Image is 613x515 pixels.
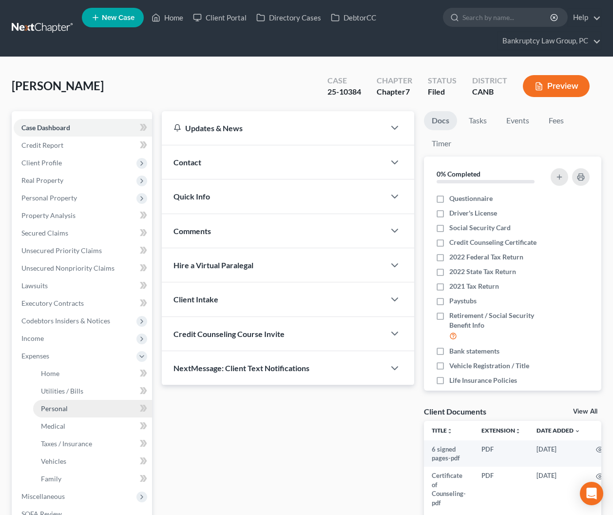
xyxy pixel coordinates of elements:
[449,252,523,262] span: 2022 Federal Tax Return
[449,376,517,385] span: Life Insurance Policies
[449,281,499,291] span: 2021 Tax Return
[462,8,552,26] input: Search by name...
[41,387,83,395] span: Utilities / Bills
[21,229,68,237] span: Secured Claims
[14,277,152,295] a: Lawsuits
[21,141,63,149] span: Credit Report
[424,111,457,130] a: Docs
[33,470,152,488] a: Family
[21,211,76,219] span: Property Analysis
[12,79,104,93] span: [PERSON_NAME]
[33,435,152,453] a: Taxes / Insurance
[449,311,549,330] span: Retirement / Social Security Benefit Info
[14,224,152,242] a: Secured Claims
[251,9,326,26] a: Directory Cases
[536,427,580,434] a: Date Added expand_more
[481,427,521,434] a: Extensionunfold_more
[33,382,152,400] a: Utilities / Bills
[21,194,77,202] span: Personal Property
[573,408,597,415] a: View All
[449,296,477,306] span: Paystubs
[41,457,66,465] span: Vehicles
[21,281,48,290] span: Lawsuits
[432,427,453,434] a: Titleunfold_more
[21,317,110,325] span: Codebtors Insiders & Notices
[498,32,601,50] a: Bankruptcy Law Group, PC
[449,390,549,410] span: Retirement Account Statements Showing Balance
[474,467,529,512] td: PDF
[326,9,381,26] a: DebtorCC
[472,86,507,98] div: CANB
[14,259,152,277] a: Unsecured Nonpriority Claims
[14,242,152,259] a: Unsecured Priority Claims
[21,158,62,167] span: Client Profile
[14,119,152,137] a: Case Dashboard
[21,492,65,500] span: Miscellaneous
[173,123,373,133] div: Updates & News
[102,14,134,21] span: New Case
[173,295,218,304] span: Client Intake
[424,406,486,416] div: Client Documents
[21,352,49,360] span: Expenses
[449,361,529,371] span: Vehicle Registration / Title
[14,207,152,224] a: Property Analysis
[377,86,412,98] div: Chapter
[21,176,63,184] span: Real Property
[33,365,152,382] a: Home
[21,334,44,342] span: Income
[14,137,152,154] a: Credit Report
[523,75,590,97] button: Preview
[424,134,459,153] a: Timer
[472,75,507,86] div: District
[377,75,412,86] div: Chapter
[447,428,453,434] i: unfold_more
[21,299,84,307] span: Executory Contracts
[580,482,603,505] div: Open Intercom Messenger
[405,87,410,96] span: 7
[529,467,588,512] td: [DATE]
[449,267,516,277] span: 2022 State Tax Return
[33,453,152,470] a: Vehicles
[449,346,499,356] span: Bank statements
[575,428,580,434] i: expand_more
[449,208,497,218] span: Driver's License
[474,440,529,467] td: PDF
[147,9,188,26] a: Home
[188,9,251,26] a: Client Portal
[327,86,361,98] div: 25-10384
[33,417,152,435] a: Medical
[173,363,309,373] span: NextMessage: Client Text Notifications
[173,260,253,270] span: Hire a Virtual Paralegal
[21,264,115,272] span: Unsecured Nonpriority Claims
[327,75,361,86] div: Case
[41,404,68,413] span: Personal
[14,295,152,312] a: Executory Contracts
[33,400,152,417] a: Personal
[515,428,521,434] i: unfold_more
[21,246,102,255] span: Unsecured Priority Claims
[437,170,480,178] strong: 0% Completed
[41,422,65,430] span: Medical
[449,223,511,233] span: Social Security Card
[428,86,457,98] div: Filed
[41,475,61,483] span: Family
[498,111,537,130] a: Events
[428,75,457,86] div: Status
[173,329,285,338] span: Credit Counseling Course Invite
[173,192,210,201] span: Quick Info
[568,9,601,26] a: Help
[41,439,92,448] span: Taxes / Insurance
[541,111,572,130] a: Fees
[449,194,493,203] span: Questionnaire
[529,440,588,467] td: [DATE]
[461,111,495,130] a: Tasks
[21,123,70,132] span: Case Dashboard
[424,440,474,467] td: 6 signed pages-pdf
[173,158,201,167] span: Contact
[424,467,474,512] td: Certificate of Counseling-pdf
[41,369,59,377] span: Home
[173,226,211,236] span: Comments
[449,238,536,247] span: Credit Counseling Certificate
